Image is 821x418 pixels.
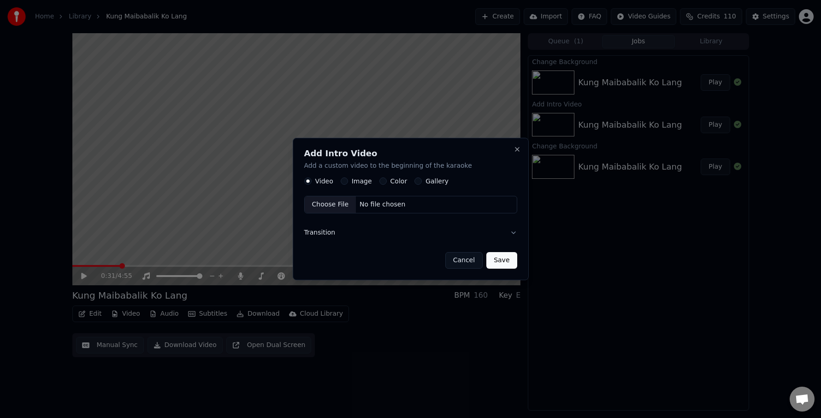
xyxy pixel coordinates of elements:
[305,197,356,213] div: Choose File
[315,178,333,185] label: Video
[445,252,483,269] button: Cancel
[304,221,517,245] button: Transition
[356,200,409,210] div: No file chosen
[486,252,517,269] button: Save
[390,178,408,185] label: Color
[352,178,372,185] label: Image
[304,161,517,171] p: Add a custom video to the beginning of the karaoke
[425,178,449,185] label: Gallery
[304,149,517,158] h2: Add Intro Video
